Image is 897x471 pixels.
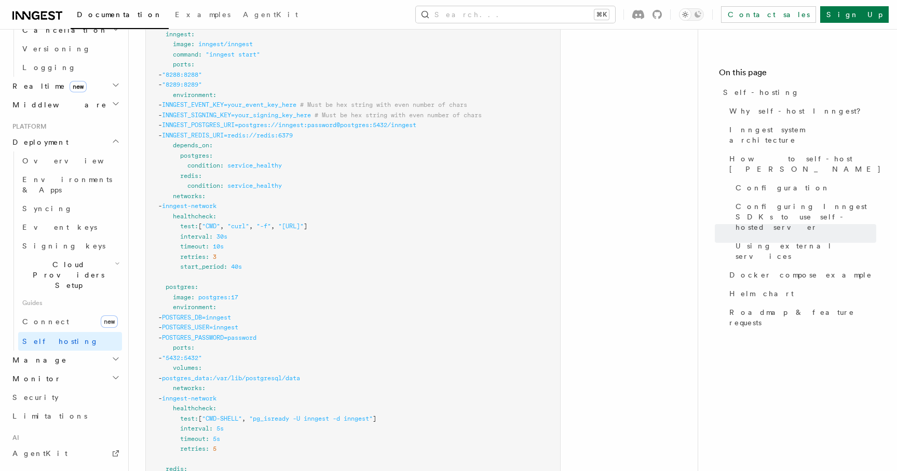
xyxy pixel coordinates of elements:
[721,6,816,23] a: Contact sales
[300,101,467,108] span: # Must be hex string with even number of chars
[8,388,122,407] a: Security
[8,373,61,384] span: Monitor
[213,243,224,250] span: 10s
[158,132,162,139] span: -
[198,172,202,179] span: :
[162,132,293,139] span: INNGEST_REDIS_URI=redis://redis:6379
[22,45,91,53] span: Versioning
[249,415,373,422] span: "pg_isready -U inngest -d inngest"
[180,172,198,179] span: redis
[731,197,876,237] a: Configuring Inngest SDKs to use self-hosted server
[158,354,162,362] span: -
[166,283,195,290] span: postgres
[162,202,216,210] span: inngest-network
[315,112,482,119] span: # Must be hex string with even number of chars
[243,10,298,19] span: AgentKit
[162,395,216,402] span: inngest-network
[158,71,162,78] span: -
[213,303,216,311] span: :
[158,121,162,129] span: -
[70,81,87,92] span: new
[191,40,195,48] span: :
[18,255,122,295] button: Cloud Providers Setup
[220,182,224,189] span: :
[220,162,224,169] span: :
[8,81,87,91] span: Realtime
[195,283,198,290] span: :
[12,393,59,401] span: Security
[729,307,876,328] span: Roadmap & feature requests
[213,253,216,260] span: 3
[180,243,206,250] span: timeout
[22,157,129,165] span: Overview
[416,6,615,23] button: Search...⌘K
[220,223,224,230] span: ,
[12,449,67,458] span: AgentKit
[8,77,122,95] button: Realtimenew
[195,415,198,422] span: :
[725,266,876,284] a: Docker compose example
[158,375,162,382] span: -
[227,223,249,230] span: "curl"
[175,10,230,19] span: Examples
[249,223,253,230] span: ,
[158,81,162,88] span: -
[227,182,282,189] span: service_healthy
[719,83,876,102] a: Self-hosting
[206,445,209,452] span: :
[8,444,122,463] a: AgentKit
[8,137,69,147] span: Deployment
[213,91,216,99] span: :
[18,295,122,311] span: Guides
[191,61,195,68] span: :
[8,351,122,369] button: Manage
[169,3,237,28] a: Examples
[725,303,876,332] a: Roadmap & feature requests
[22,317,69,326] span: Connect
[198,223,202,230] span: [
[725,149,876,178] a: How to self-host [PERSON_NAME]
[206,243,209,250] span: :
[8,434,19,442] span: AI
[162,334,256,341] span: POSTGRES_PASSWORD=password
[180,415,195,422] span: test
[173,303,213,311] span: environment
[173,213,213,220] span: healthcheck
[213,213,216,220] span: :
[158,314,162,321] span: -
[736,241,876,261] span: Using external services
[8,151,122,351] div: Deployment
[18,259,115,290] span: Cloud Providers Setup
[158,324,162,331] span: -
[180,253,206,260] span: retries
[209,425,213,432] span: :
[158,334,162,341] span: -
[18,199,122,218] a: Syncing
[213,435,220,442] span: 5s
[77,10,162,19] span: Documentation
[180,263,224,270] span: start_period
[18,25,108,35] span: Cancellation
[227,162,282,169] span: service_healthy
[231,263,242,270] span: 40s
[22,337,99,345] span: Self hosting
[187,162,220,169] span: condition
[202,384,206,392] span: :
[18,332,122,351] a: Self hosting
[158,101,162,108] span: -
[187,182,220,189] span: condition
[173,51,198,58] span: command
[206,51,260,58] span: "inngest start"
[18,58,122,77] a: Logging
[173,40,191,48] span: image
[180,223,195,230] span: test
[180,152,209,159] span: postgres
[18,151,122,170] a: Overview
[271,223,275,230] span: ,
[166,31,191,38] span: inngest
[729,270,872,280] span: Docker compose example
[725,284,876,303] a: Helm chart
[173,142,209,149] span: depends_on
[373,415,376,422] span: ]
[22,223,97,231] span: Event keys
